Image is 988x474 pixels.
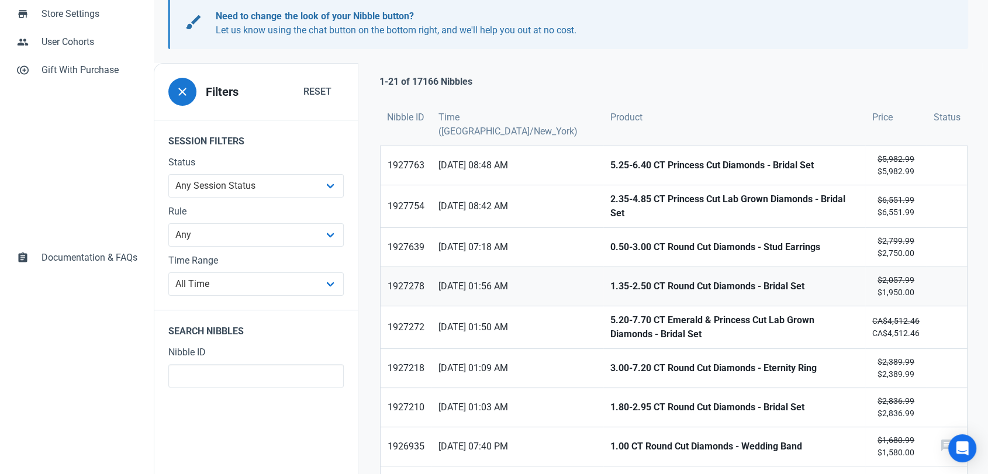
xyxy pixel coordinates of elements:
span: [DATE] 01:56 AM [438,279,596,293]
a: 0.50-3.00 CT Round Cut Diamonds - Stud Earrings [603,228,865,267]
a: 1927763 [381,146,431,185]
a: CA$4,512.46CA$4,512.46 [865,306,927,348]
div: Open Intercom Messenger [948,434,976,462]
span: Reset [303,85,331,99]
small: $2,389.99 [872,356,920,380]
label: Status [168,155,344,169]
span: control_point_duplicate [17,63,29,75]
span: people [17,35,29,47]
a: 2.35-4.85 CT Princess Cut Lab Grown Diamonds - Bridal Set [603,185,865,227]
strong: 1.35-2.50 CT Round Cut Diamonds - Bridal Set [610,279,858,293]
a: 5.25-6.40 CT Princess Cut Diamonds - Bridal Set [603,146,865,185]
strong: 5.25-6.40 CT Princess Cut Diamonds - Bridal Set [610,158,858,172]
a: [DATE] 01:50 AM [431,306,603,348]
span: Status [934,110,961,124]
p: 1-21 of 17166 Nibbles [379,75,472,89]
s: $1,680.99 [878,435,914,445]
s: $6,551.99 [878,195,914,205]
a: [DATE] 07:18 AM [431,228,603,267]
span: [DATE] 07:18 AM [438,240,596,254]
span: Product [610,110,642,124]
s: $2,057.99 [878,275,914,285]
button: close [168,78,196,106]
a: 1927754 [381,185,431,227]
small: $6,551.99 [872,194,920,219]
strong: 5.20-7.70 CT Emerald & Princess Cut Lab Grown Diamonds - Bridal Set [610,313,858,341]
s: $2,799.99 [878,236,914,245]
a: 1926935 [381,427,431,466]
small: $1,580.00 [872,434,920,459]
a: [DATE] 01:03 AM [431,388,603,427]
small: CA$4,512.46 [872,315,920,340]
a: chat [927,427,967,466]
button: Reset [291,80,344,103]
small: $5,982.99 [872,153,920,178]
strong: 0.50-3.00 CT Round Cut Diamonds - Stud Earrings [610,240,858,254]
span: Price [872,110,893,124]
a: 1927218 [381,349,431,387]
span: Store Settings [42,7,137,21]
h3: Filters [206,85,239,99]
span: [DATE] 01:09 AM [438,361,596,375]
a: 1927278 [381,267,431,306]
label: Rule [168,205,344,219]
span: chat [939,438,954,452]
span: Nibble ID [387,110,424,124]
p: Let us know using the chat button on the bottom right, and we'll help you out at no cost. [216,9,941,37]
a: peopleUser Cohorts [9,28,144,56]
a: 1.35-2.50 CT Round Cut Diamonds - Bridal Set [603,267,865,306]
a: [DATE] 01:09 AM [431,349,603,387]
a: $2,057.99$1,950.00 [865,267,927,306]
span: User Cohorts [42,35,137,49]
strong: 2.35-4.85 CT Princess Cut Lab Grown Diamonds - Bridal Set [610,192,858,220]
strong: 1.80-2.95 CT Round Cut Diamonds - Bridal Set [610,400,858,414]
a: [DATE] 07:40 PM [431,427,603,466]
label: Nibble ID [168,345,344,359]
a: $2,836.99$2,836.99 [865,388,927,427]
span: [DATE] 01:03 AM [438,400,596,414]
span: Time ([GEOGRAPHIC_DATA]/New_York) [438,110,596,139]
a: 1927639 [381,228,431,267]
a: assignmentDocumentation & FAQs [9,244,144,272]
a: 3.00-7.20 CT Round Cut Diamonds - Eternity Ring [603,349,865,387]
a: 1927272 [381,306,431,348]
a: 1.00 CT Round Cut Diamonds - Wedding Band [603,427,865,466]
a: [DATE] 08:48 AM [431,146,603,185]
a: $5,982.99$5,982.99 [865,146,927,185]
a: $6,551.99$6,551.99 [865,185,927,227]
a: 5.20-7.70 CT Emerald & Princess Cut Lab Grown Diamonds - Bridal Set [603,306,865,348]
a: $2,389.99$2,389.99 [865,349,927,387]
small: $2,750.00 [872,235,920,260]
span: assignment [17,251,29,262]
span: brush [184,13,203,32]
span: close [175,85,189,99]
strong: 3.00-7.20 CT Round Cut Diamonds - Eternity Ring [610,361,858,375]
b: Need to change the look of your Nibble button? [216,11,413,22]
s: $5,982.99 [878,154,914,164]
span: [DATE] 08:48 AM [438,158,596,172]
legend: Search Nibbles [154,310,358,345]
span: Gift With Purchase [42,63,137,77]
span: Documentation & FAQs [42,251,137,265]
strong: 1.00 CT Round Cut Diamonds - Wedding Band [610,440,858,454]
span: [DATE] 01:50 AM [438,320,596,334]
a: control_point_duplicateGift With Purchase [9,56,144,84]
s: CA$4,512.46 [872,316,920,326]
span: [DATE] 07:40 PM [438,440,596,454]
small: $2,836.99 [872,395,920,420]
span: store [17,7,29,19]
a: [DATE] 08:42 AM [431,185,603,227]
a: [DATE] 01:56 AM [431,267,603,306]
s: $2,389.99 [878,357,914,366]
a: $1,680.99$1,580.00 [865,427,927,466]
a: 1927210 [381,388,431,427]
a: $2,799.99$2,750.00 [865,228,927,267]
label: Time Range [168,254,344,268]
span: [DATE] 08:42 AM [438,199,596,213]
legend: Session Filters [154,120,358,155]
s: $2,836.99 [878,396,914,406]
a: 1.80-2.95 CT Round Cut Diamonds - Bridal Set [603,388,865,427]
small: $1,950.00 [872,274,920,299]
